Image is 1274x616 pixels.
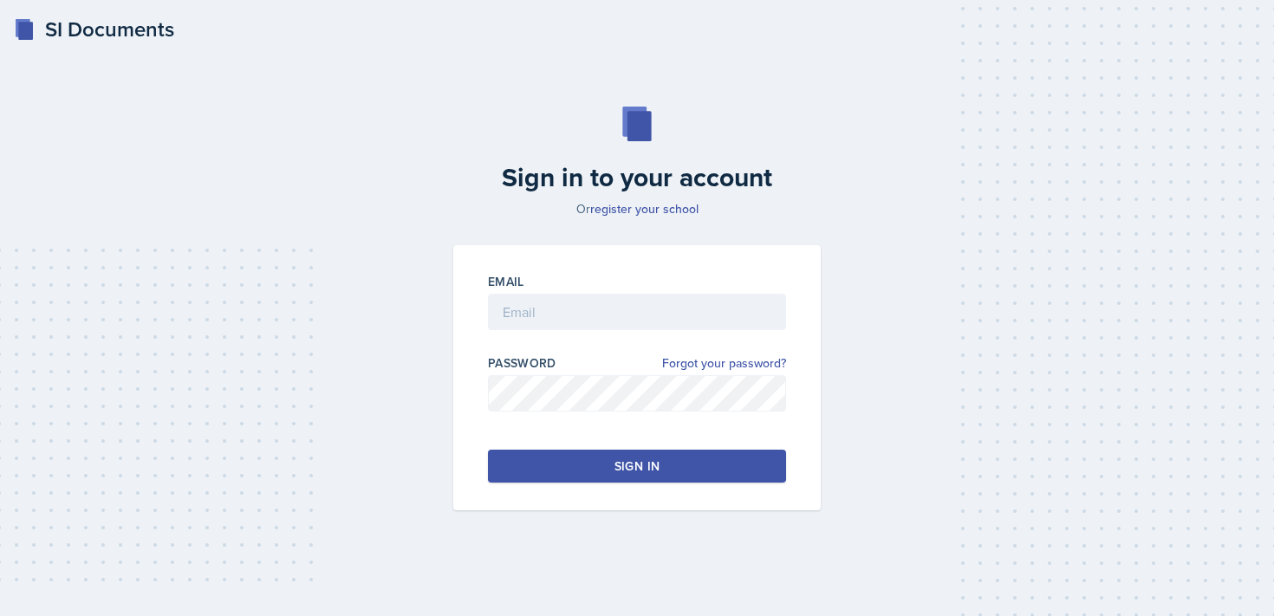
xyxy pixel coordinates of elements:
a: SI Documents [14,14,174,45]
input: Email [488,294,786,330]
a: register your school [590,200,699,217]
label: Email [488,273,524,290]
button: Sign in [488,450,786,483]
h2: Sign in to your account [443,162,831,193]
label: Password [488,354,556,372]
div: Sign in [614,457,660,475]
p: Or [443,200,831,217]
a: Forgot your password? [662,354,786,373]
